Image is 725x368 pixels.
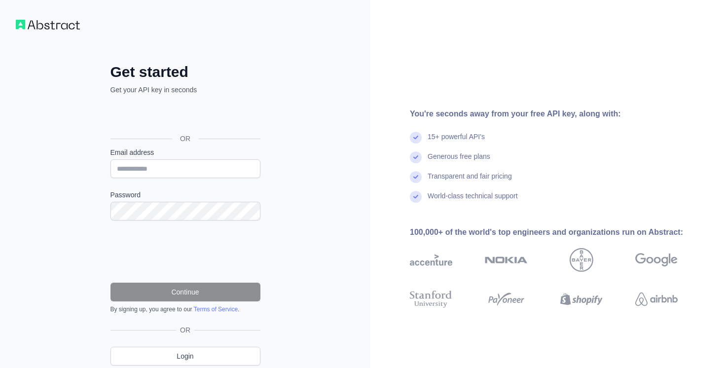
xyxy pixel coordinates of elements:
div: Transparent and fair pricing [428,171,512,191]
img: accenture [410,248,452,272]
div: You're seconds away from your free API key, along with: [410,108,709,120]
span: OR [176,325,194,335]
div: World-class technical support [428,191,518,211]
iframe: reCAPTCHA [110,232,260,271]
img: stanford university [410,289,452,310]
img: nokia [485,248,527,272]
img: google [635,248,678,272]
label: Email address [110,147,260,157]
iframe: Sign in with Google Button [106,106,263,127]
label: Password [110,190,260,200]
img: airbnb [635,289,678,310]
img: check mark [410,151,422,163]
span: OR [172,134,198,144]
a: Terms of Service [194,306,238,313]
div: 15+ powerful API's [428,132,485,151]
img: check mark [410,171,422,183]
h2: Get started [110,63,260,81]
div: By signing up, you agree to our . [110,305,260,313]
img: check mark [410,132,422,144]
img: shopify [560,289,603,310]
button: Continue [110,283,260,301]
img: Workflow [16,20,80,30]
a: Login [110,347,260,366]
img: check mark [410,191,422,203]
p: Get your API key in seconds [110,85,260,95]
img: payoneer [485,289,527,310]
div: 100,000+ of the world's top engineers and organizations run on Abstract: [410,226,709,238]
div: Generous free plans [428,151,490,171]
img: bayer [570,248,593,272]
